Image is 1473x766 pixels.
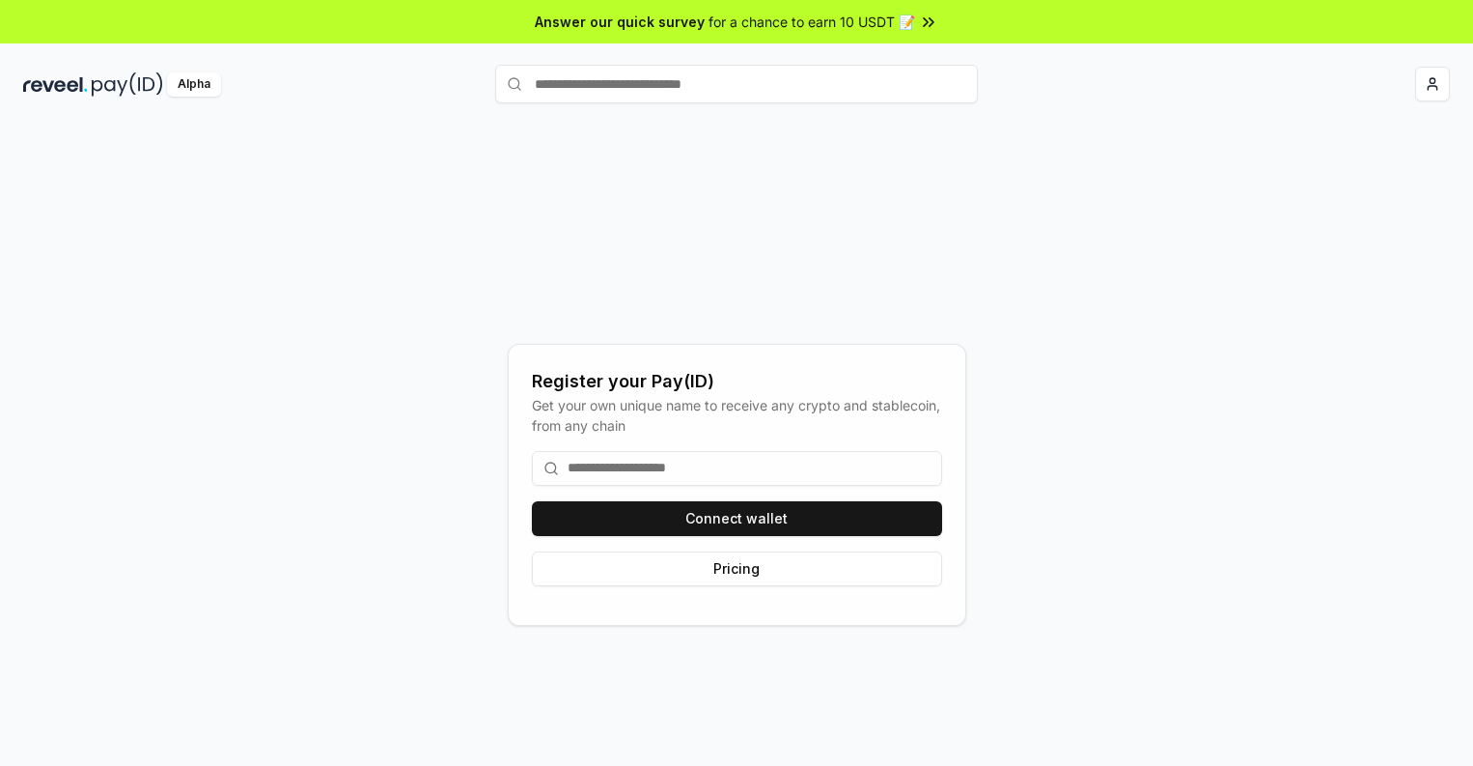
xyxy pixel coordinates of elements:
img: pay_id [92,72,163,97]
div: Register your Pay(ID) [532,368,942,395]
button: Connect wallet [532,501,942,536]
span: for a chance to earn 10 USDT 📝 [709,12,915,32]
span: Answer our quick survey [535,12,705,32]
div: Alpha [167,72,221,97]
button: Pricing [532,552,942,586]
img: reveel_dark [23,72,88,97]
div: Get your own unique name to receive any crypto and stablecoin, from any chain [532,395,942,436]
